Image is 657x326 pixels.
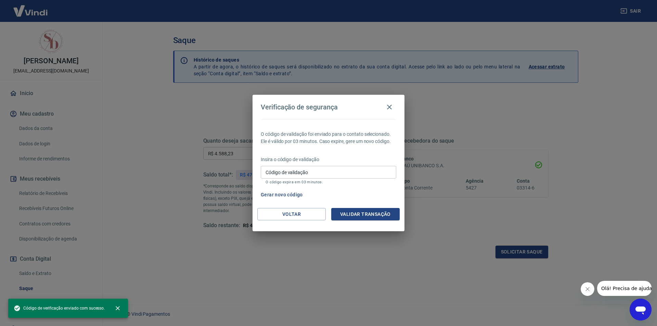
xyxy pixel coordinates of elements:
span: Código de verificação enviado com sucesso. [14,305,105,312]
iframe: Botão para abrir a janela de mensagens [630,299,652,321]
p: O código expira em 03 minutos. [266,180,391,184]
iframe: Mensagem da empresa [597,281,652,296]
button: Voltar [257,208,326,221]
span: Olá! Precisa de ajuda? [4,5,57,10]
p: Insira o código de validação [261,156,396,163]
p: O código de validação foi enviado para o contato selecionado. Ele é válido por 03 minutos. Caso e... [261,131,396,145]
h4: Verificação de segurança [261,103,338,111]
button: Validar transação [331,208,400,221]
button: Gerar novo código [258,188,306,201]
button: close [110,301,125,316]
iframe: Fechar mensagem [581,282,594,296]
